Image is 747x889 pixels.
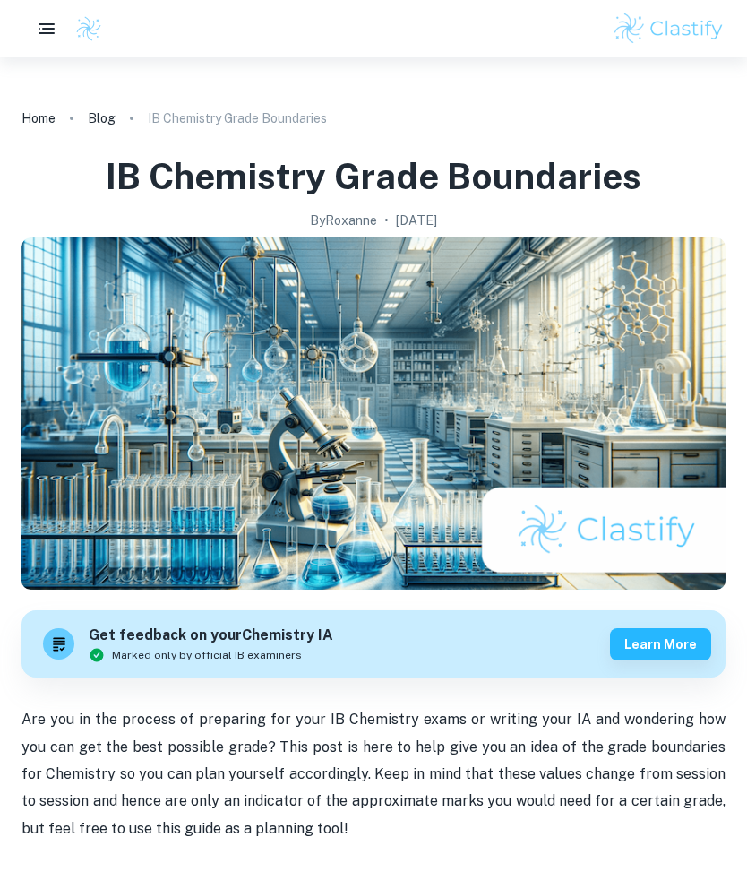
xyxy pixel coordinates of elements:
[384,211,389,230] p: •
[88,106,116,131] a: Blog
[396,211,437,230] h2: [DATE]
[610,628,711,660] button: Learn more
[612,11,726,47] img: Clastify logo
[112,647,302,663] span: Marked only by official IB examiners
[21,610,726,678] a: Get feedback on yourChemistry IAMarked only by official IB examinersLearn more
[89,625,333,647] h6: Get feedback on your Chemistry IA
[21,706,726,842] p: Are you in the process of preparing for your IB Chemistry exams or writing your IA and wondering ...
[75,15,102,42] img: Clastify logo
[21,237,726,590] img: IB Chemistry Grade Boundaries cover image
[148,108,327,128] p: IB Chemistry Grade Boundaries
[21,106,56,131] a: Home
[106,152,641,200] h1: IB Chemistry Grade Boundaries
[64,15,102,42] a: Clastify logo
[310,211,377,230] h2: By Roxanne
